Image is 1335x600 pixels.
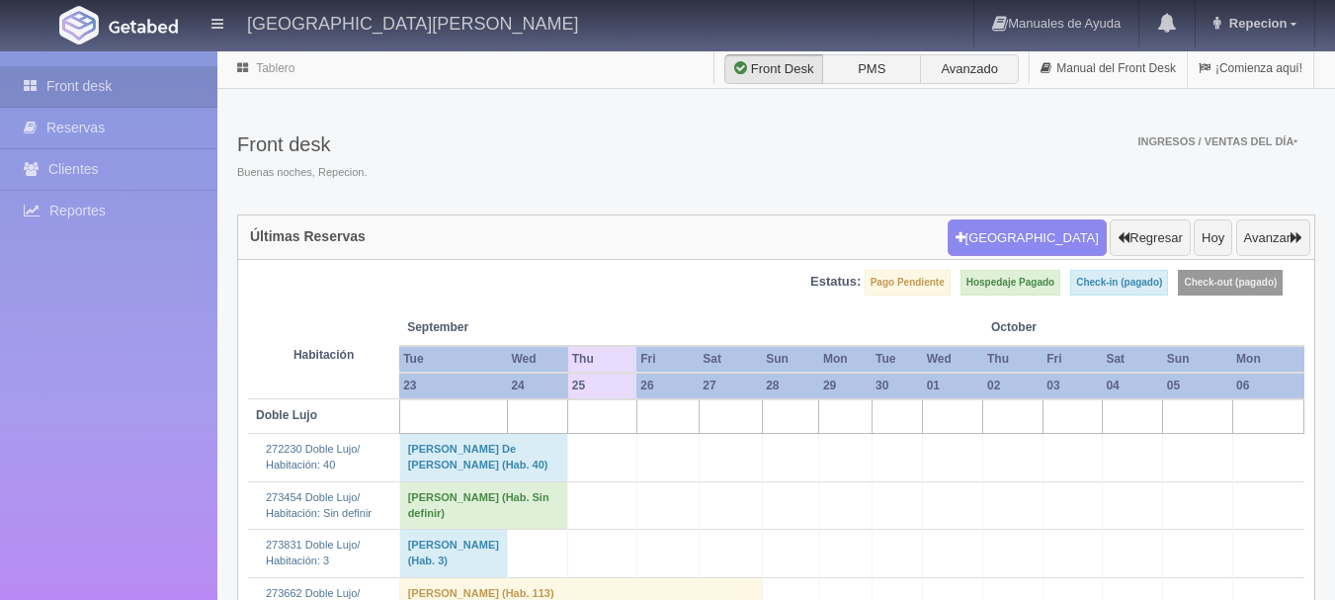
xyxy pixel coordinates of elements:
[399,373,507,399] th: 23
[266,491,372,519] a: 273454 Doble Lujo/Habitación: Sin definir
[399,434,568,481] td: [PERSON_NAME] De [PERSON_NAME] (Hab. 40)
[1137,135,1297,147] span: Ingresos / Ventas del día
[819,373,872,399] th: 29
[810,273,861,292] label: Estatus:
[1110,219,1190,257] button: Regresar
[699,346,762,373] th: Sat
[1043,346,1102,373] th: Fri
[1070,270,1168,296] label: Check-in (pagado)
[59,6,99,44] img: Getabed
[960,270,1060,296] label: Hospedaje Pagado
[983,373,1043,399] th: 02
[819,346,872,373] th: Mon
[399,346,507,373] th: Tue
[699,373,762,399] th: 27
[636,373,699,399] th: 26
[1188,49,1313,88] a: ¡Comienza aquí!
[266,539,360,566] a: 273831 Doble Lujo/Habitación: 3
[109,19,178,34] img: Getabed
[1102,373,1162,399] th: 04
[1224,16,1288,31] span: Repecion
[636,346,699,373] th: Fri
[399,481,568,529] td: [PERSON_NAME] (Hab. Sin definir)
[872,346,923,373] th: Tue
[507,373,567,399] th: 24
[293,348,354,362] strong: Habitación
[1163,373,1232,399] th: 05
[266,443,360,471] a: 272230 Doble Lujo/Habitación: 40
[923,373,983,399] th: 01
[256,408,317,422] b: Doble Lujo
[568,346,637,373] th: Thu
[920,54,1019,84] label: Avanzado
[1102,346,1162,373] th: Sat
[568,373,637,399] th: 25
[507,346,567,373] th: Wed
[1163,346,1232,373] th: Sun
[724,54,823,84] label: Front Desk
[872,373,923,399] th: 30
[991,319,1094,336] span: October
[1178,270,1283,296] label: Check-out (pagado)
[237,165,367,181] span: Buenas noches, Repecion.
[250,229,366,244] h4: Últimas Reservas
[237,133,367,155] h3: Front desk
[1232,373,1303,399] th: 06
[983,346,1043,373] th: Thu
[1030,49,1187,88] a: Manual del Front Desk
[1194,219,1232,257] button: Hoy
[762,373,819,399] th: 28
[923,346,983,373] th: Wed
[762,346,819,373] th: Sun
[822,54,921,84] label: PMS
[247,10,578,35] h4: [GEOGRAPHIC_DATA][PERSON_NAME]
[256,61,294,75] a: Tablero
[1232,346,1303,373] th: Mon
[399,530,507,577] td: [PERSON_NAME] (Hab. 3)
[1043,373,1102,399] th: 03
[865,270,951,296] label: Pago Pendiente
[407,319,560,336] span: September
[948,219,1107,257] button: [GEOGRAPHIC_DATA]
[1236,219,1310,257] button: Avanzar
